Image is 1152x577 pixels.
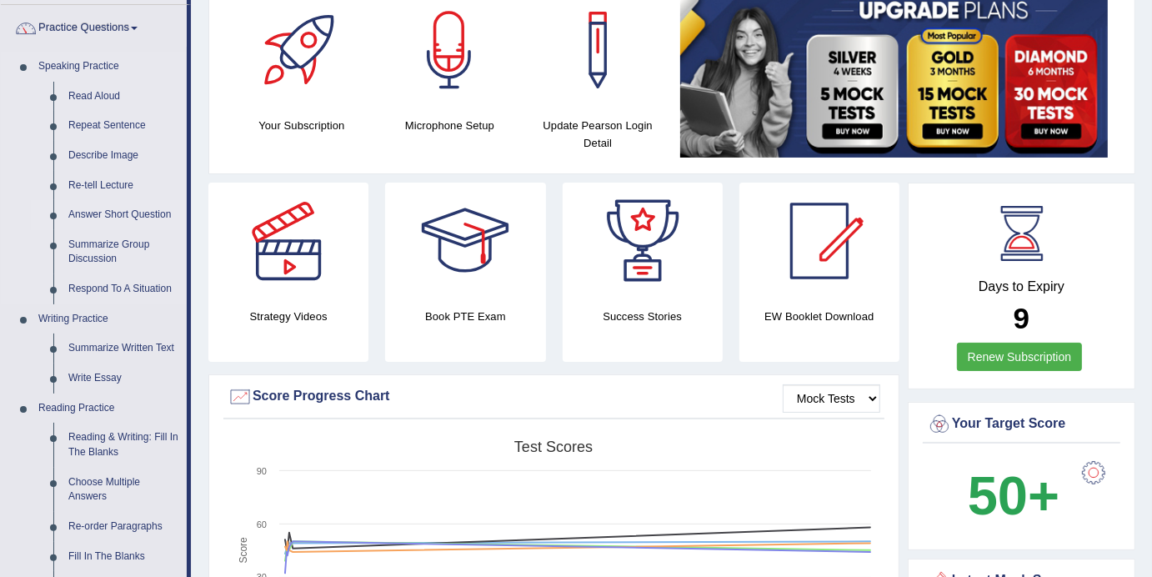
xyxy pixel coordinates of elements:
a: Re-tell Lecture [61,171,187,201]
a: Write Essay [61,364,187,394]
a: Respond To A Situation [61,274,187,304]
a: Writing Practice [31,304,187,334]
a: Summarize Group Discussion [61,230,187,274]
a: Read Aloud [61,82,187,112]
a: Fill In The Blanks [61,542,187,572]
tspan: Test scores [514,439,593,455]
div: Score Progress Chart [228,384,880,409]
a: Renew Subscription [957,343,1083,371]
h4: Book PTE Exam [385,308,545,325]
h4: Microphone Setup [384,117,516,134]
h4: Strategy Videos [208,308,368,325]
b: 9 [1014,302,1029,334]
a: Practice Questions [1,5,187,47]
a: Reading Practice [31,394,187,424]
h4: Days to Expiry [927,279,1116,294]
h4: Success Stories [563,308,723,325]
a: Answer Short Question [61,200,187,230]
text: 90 [257,466,267,476]
a: Choose Multiple Answers [61,468,187,512]
text: 60 [257,519,267,529]
a: Re-order Paragraphs [61,512,187,542]
a: Reading & Writing: Fill In The Blanks [61,423,187,467]
a: Repeat Sentence [61,111,187,141]
h4: Your Subscription [236,117,368,134]
h4: EW Booklet Download [739,308,899,325]
div: Your Target Score [927,412,1116,437]
a: Speaking Practice [31,52,187,82]
b: 50+ [968,465,1059,526]
a: Describe Image [61,141,187,171]
tspan: Score [238,537,249,564]
a: Summarize Written Text [61,334,187,364]
h4: Update Pearson Login Detail [532,117,664,152]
